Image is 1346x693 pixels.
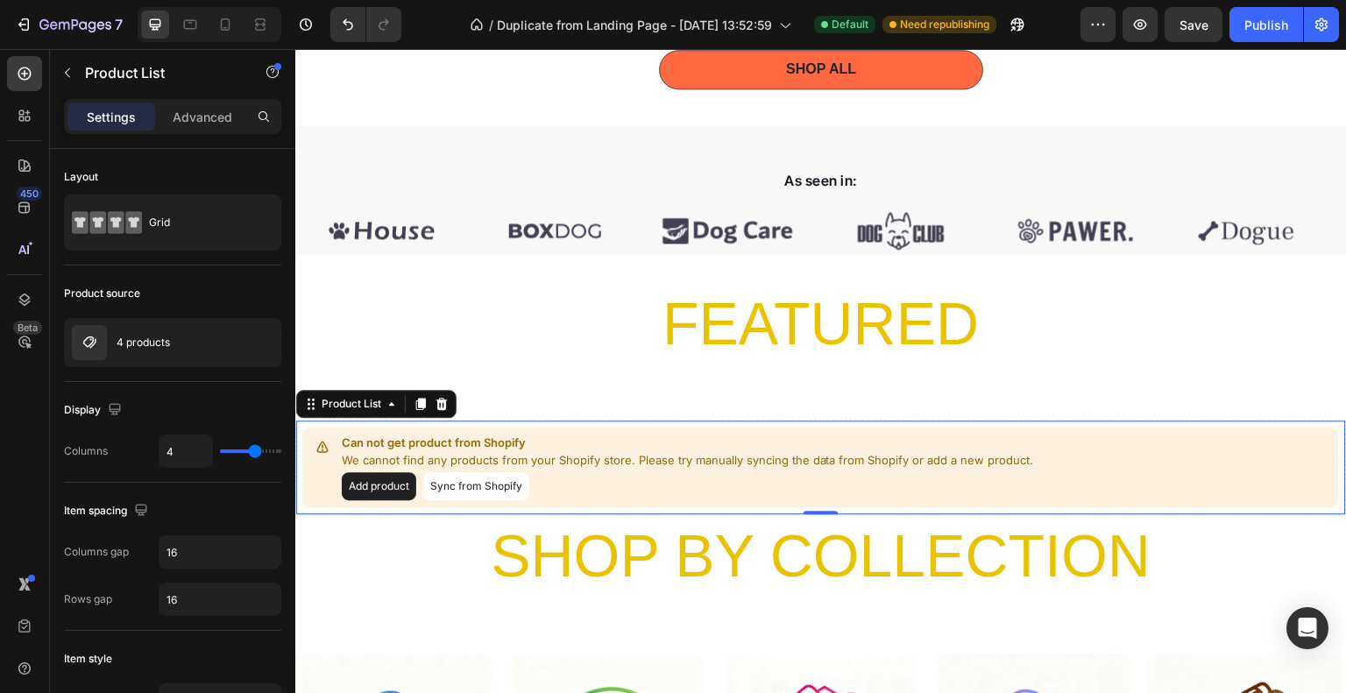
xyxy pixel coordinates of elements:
[46,403,739,421] p: We cannot find any products from your Shopify store. Please try manually syncing the data from Sh...
[128,423,234,451] button: Sync from Shopify
[1165,7,1222,42] button: Save
[330,7,401,42] div: Undo/Redo
[64,499,152,523] div: Item spacing
[159,536,280,568] input: Auto
[17,187,42,201] div: 450
[533,158,680,206] img: 495611768014373769-8f5bddfa-9d08-4d4c-b7cb-d365afa8f1ce.svg
[72,325,107,360] img: product feature img
[7,7,131,42] button: 7
[359,158,507,206] img: 495611768014373769-015d044c-5724-4b41-8847-1f399323f372.svg
[900,17,989,32] span: Need republishing
[87,108,136,126] p: Settings
[46,385,739,403] p: Can not get product from Shopify
[295,49,1346,693] iframe: Design area
[85,62,234,83] p: Product List
[64,651,112,667] div: Item style
[832,17,868,32] span: Default
[705,158,853,206] img: 495611768014373769-7c4ce677-e43d-468f-bde9-8096624ab504.svg
[149,202,256,243] div: Grid
[23,347,89,363] div: Product List
[1244,16,1288,34] div: Publish
[64,169,98,185] div: Layout
[159,583,280,615] input: Auto
[1229,7,1303,42] button: Publish
[64,443,108,459] div: Columns
[13,321,42,335] div: Beta
[115,14,123,35] p: 7
[159,435,212,467] input: Auto
[1286,607,1328,649] div: Open Intercom Messenger
[64,544,129,560] div: Columns gap
[879,158,1026,206] img: 495611768014373769-b5058420-69ea-48aa-aeae-7d446ad28bcc.svg
[64,591,112,607] div: Rows gap
[489,16,493,34] span: /
[64,286,140,301] div: Product source
[173,108,232,126] p: Advanced
[497,16,772,34] span: Duplicate from Landing Page - [DATE] 13:52:59
[46,423,121,451] button: Add product
[117,336,170,349] p: 4 products
[1180,18,1208,32] span: Save
[64,399,125,422] div: Display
